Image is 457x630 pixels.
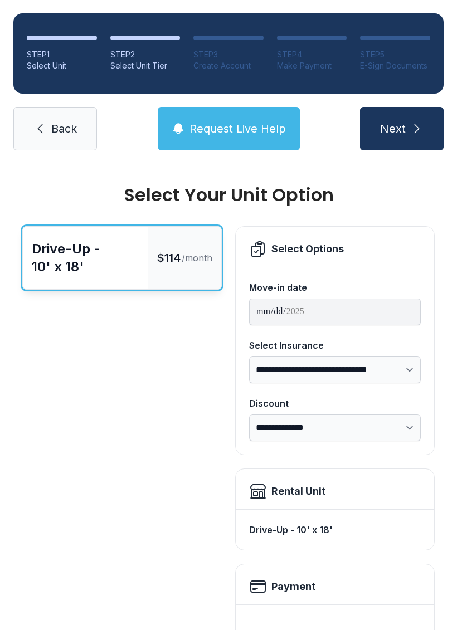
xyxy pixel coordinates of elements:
h2: Payment [271,579,315,594]
input: Move-in date [249,299,421,325]
span: /month [182,251,212,265]
div: STEP 5 [360,49,430,60]
div: STEP 1 [27,49,97,60]
div: Drive-Up - 10' x 18' [249,519,421,541]
div: STEP 4 [277,49,347,60]
div: Select Unit [27,60,97,71]
div: Select Unit Tier [110,60,181,71]
span: Next [380,121,406,136]
div: Move-in date [249,281,421,294]
select: Select Insurance [249,356,421,383]
select: Discount [249,414,421,441]
span: Request Live Help [189,121,286,136]
div: Rental Unit [271,484,325,499]
span: $114 [157,250,181,266]
div: Create Account [193,60,264,71]
div: STEP 2 [110,49,181,60]
div: Drive-Up - 10' x 18' [32,240,139,276]
div: Select Your Unit Option [22,186,435,204]
div: Discount [249,397,421,410]
div: E-Sign Documents [360,60,430,71]
div: Select Options [271,241,344,257]
div: STEP 3 [193,49,264,60]
span: Back [51,121,77,136]
div: Make Payment [277,60,347,71]
div: Select Insurance [249,339,421,352]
